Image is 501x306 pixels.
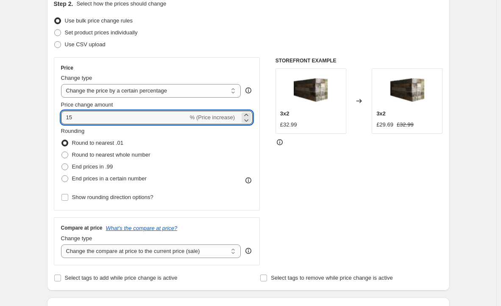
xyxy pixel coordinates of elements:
[244,86,253,95] div: help
[294,73,328,107] img: 3x2x100_80x.jpg
[65,29,138,36] span: Set product prices individually
[65,41,106,48] span: Use CSV upload
[280,121,297,129] div: £32.99
[276,57,443,64] h6: STOREFRONT EXAMPLE
[61,128,85,134] span: Rounding
[65,17,133,24] span: Use bulk price change rules
[61,225,103,231] h3: Compare at price
[390,73,424,107] img: 3x2x100_80x.jpg
[106,225,178,231] button: What's the compare at price?
[244,247,253,255] div: help
[61,111,188,124] input: -15
[271,275,393,281] span: Select tags to remove while price change is active
[61,75,92,81] span: Change type
[61,235,92,241] span: Change type
[61,65,73,71] h3: Price
[190,114,235,121] span: % (Price increase)
[376,121,393,129] div: £29.69
[72,163,113,170] span: End prices in .99
[397,121,414,129] strike: £32.99
[61,101,113,108] span: Price change amount
[72,152,150,158] span: Round to nearest whole number
[65,275,178,281] span: Select tags to add while price change is active
[280,110,289,117] span: 3x2
[72,194,153,200] span: Show rounding direction options?
[376,110,386,117] span: 3x2
[72,140,123,146] span: Round to nearest .01
[72,175,147,182] span: End prices in a certain number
